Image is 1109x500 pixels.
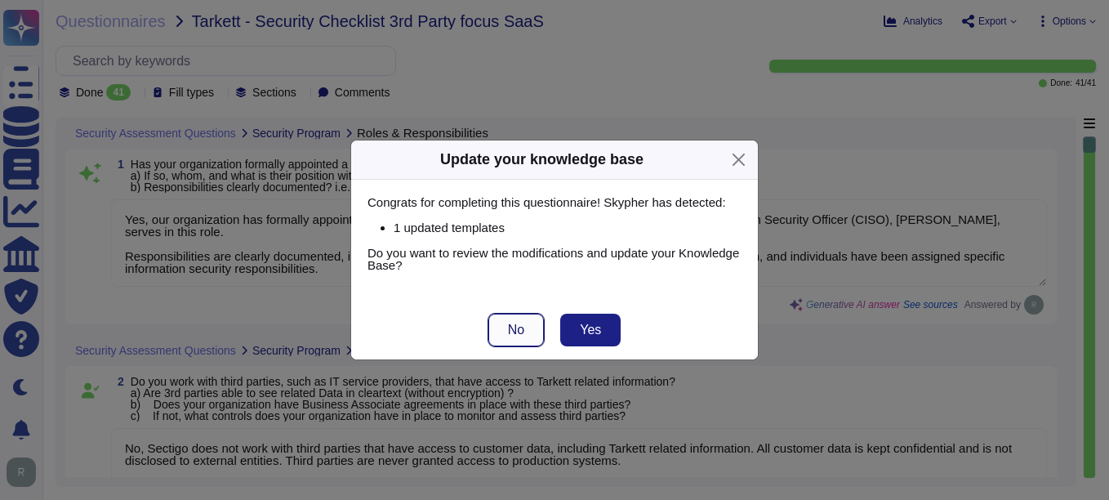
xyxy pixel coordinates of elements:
[580,324,601,337] span: Yes
[394,221,742,234] p: 1 updated templates
[508,324,524,337] span: No
[367,196,742,208] p: Congrats for completing this questionnaire! Skypher has detected:
[560,314,621,346] button: Yes
[488,314,544,346] button: No
[367,247,742,271] p: Do you want to review the modifications and update your Knowledge Base?
[440,149,644,171] div: Update your knowledge base
[726,147,751,172] button: Close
